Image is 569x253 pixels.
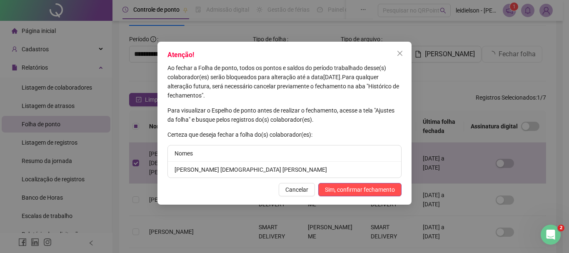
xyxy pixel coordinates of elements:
[393,47,407,60] button: Close
[167,74,399,99] span: Para qualquer alteração futura, será necessário cancelar previamente o fechamento na aba "Históri...
[168,162,401,178] li: [PERSON_NAME] [DEMOGRAPHIC_DATA] [PERSON_NAME]
[279,183,315,196] button: Cancelar
[167,107,394,123] span: Para visualizar o Espelho de ponto antes de realizar o fechamento, acesse a tela "Ajustes da folh...
[167,63,402,100] p: [DATE] .
[318,183,402,196] button: Sim, confirmar fechamento
[397,50,403,57] span: close
[541,225,561,245] iframe: Intercom live chat
[167,51,194,59] span: Atenção!
[167,65,386,80] span: Ao fechar a Folha de ponto, todos os pontos e saldos do período trabalhado desse(s) colaborador(e...
[558,225,564,231] span: 2
[325,185,395,194] span: Sim, confirmar fechamento
[285,185,308,194] span: Cancelar
[167,131,312,138] span: Certeza que deseja fechar a folha do(s) colaborador(es):
[175,150,193,157] span: Nomes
